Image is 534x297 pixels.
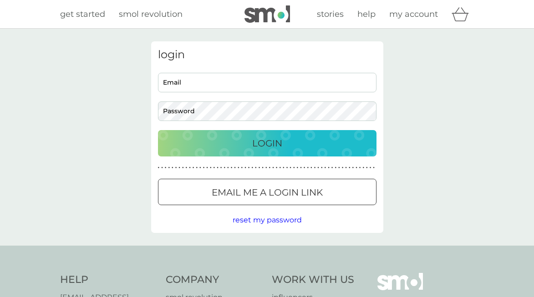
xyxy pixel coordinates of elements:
p: ● [283,166,285,170]
p: ● [189,166,191,170]
p: ● [210,166,212,170]
button: Email me a login link [158,179,376,205]
p: ● [165,166,167,170]
span: help [357,9,376,19]
p: ● [196,166,198,170]
p: ● [356,166,357,170]
p: ● [304,166,305,170]
p: ● [224,166,225,170]
span: smol revolution [119,9,183,19]
p: ● [310,166,312,170]
p: ● [370,166,371,170]
p: ● [199,166,201,170]
p: ● [203,166,205,170]
p: ● [238,166,239,170]
p: ● [345,166,347,170]
p: ● [259,166,260,170]
p: ● [335,166,336,170]
span: my account [389,9,438,19]
p: ● [297,166,299,170]
button: Login [158,130,376,156]
p: ● [352,166,354,170]
a: smol revolution [119,8,183,21]
p: ● [359,166,361,170]
p: ● [265,166,267,170]
p: ● [338,166,340,170]
p: ● [293,166,295,170]
a: my account [389,8,438,21]
div: basket [452,5,474,23]
p: ● [231,166,233,170]
span: stories [317,9,344,19]
p: ● [321,166,323,170]
p: ● [158,166,160,170]
p: ● [366,166,368,170]
p: ● [342,166,344,170]
p: ● [172,166,173,170]
p: ● [248,166,250,170]
p: ● [276,166,278,170]
p: ● [255,166,257,170]
p: ● [178,166,180,170]
p: ● [362,166,364,170]
p: ● [182,166,184,170]
p: ● [214,166,215,170]
p: ● [217,166,219,170]
p: ● [325,166,326,170]
p: ● [290,166,291,170]
p: ● [272,166,274,170]
a: stories [317,8,344,21]
p: ● [193,166,194,170]
p: ● [373,166,375,170]
span: reset my password [233,216,302,224]
p: ● [227,166,229,170]
p: ● [349,166,351,170]
p: ● [286,166,288,170]
p: ● [317,166,319,170]
p: ● [300,166,302,170]
p: Login [252,136,282,151]
h4: Work With Us [272,273,354,287]
p: ● [161,166,163,170]
p: Email me a login link [212,185,323,200]
p: ● [220,166,222,170]
p: ● [307,166,309,170]
p: ● [262,166,264,170]
button: reset my password [233,214,302,226]
p: ● [168,166,170,170]
p: ● [314,166,316,170]
a: get started [60,8,105,21]
p: ● [331,166,333,170]
h4: Company [166,273,263,287]
p: ● [269,166,271,170]
p: ● [241,166,243,170]
h3: login [158,48,376,61]
a: help [357,8,376,21]
p: ● [206,166,208,170]
span: get started [60,9,105,19]
img: smol [244,5,290,23]
p: ● [328,166,330,170]
p: ● [186,166,188,170]
p: ● [279,166,281,170]
p: ● [175,166,177,170]
p: ● [234,166,236,170]
p: ● [244,166,246,170]
p: ● [251,166,253,170]
h4: Help [60,273,157,287]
